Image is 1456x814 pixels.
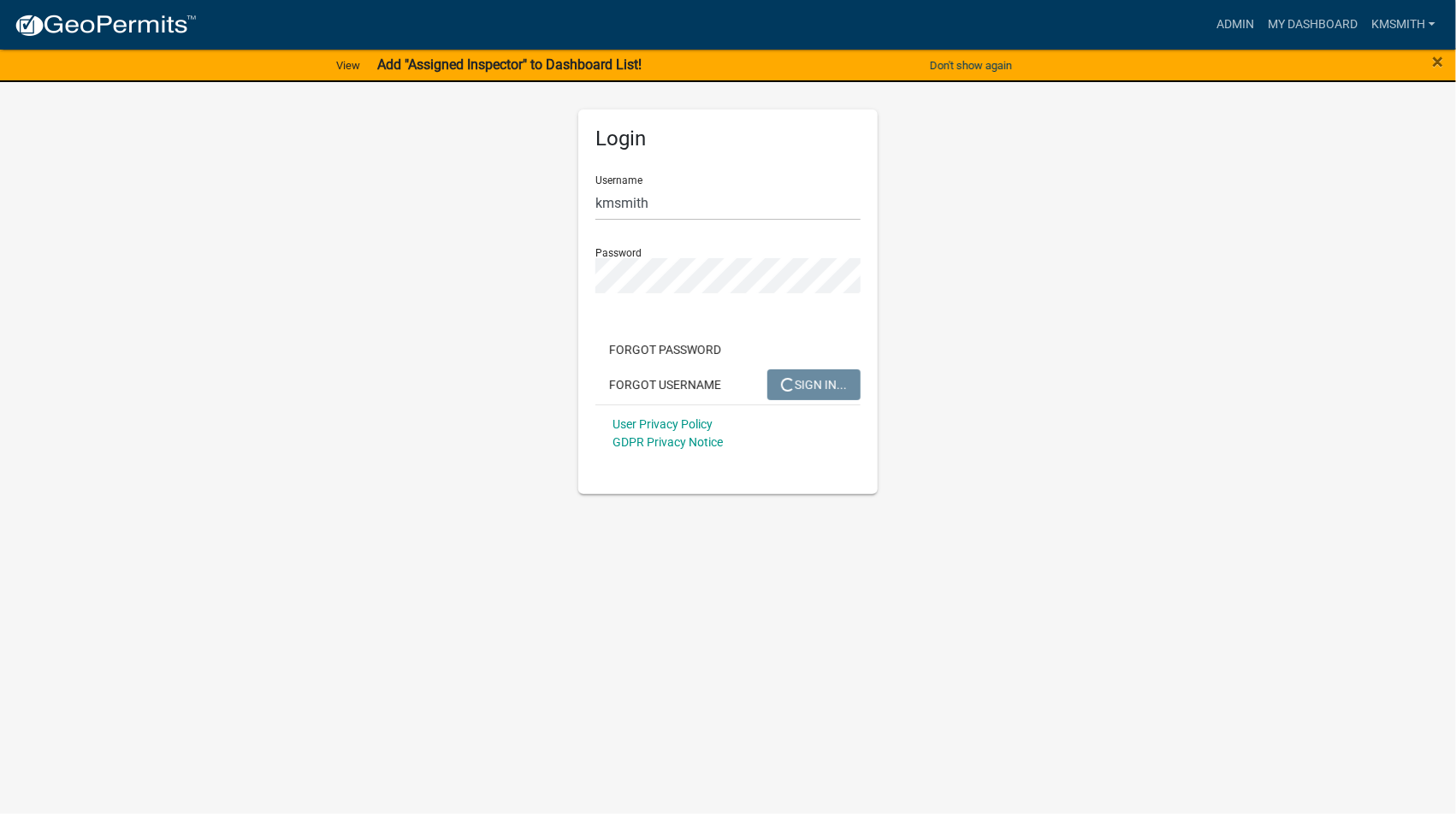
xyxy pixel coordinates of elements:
[613,417,713,431] a: User Privacy Policy
[595,127,861,151] h5: Login
[329,51,367,80] a: View
[595,334,735,365] button: Forgot Password
[781,377,847,391] span: SIGN IN...
[767,369,861,400] button: SIGN IN...
[923,51,1019,80] button: Don't show again
[1364,9,1442,41] a: kmsmith
[1432,50,1443,74] span: ×
[595,369,735,400] button: Forgot Username
[1261,9,1364,41] a: My Dashboard
[377,56,642,73] strong: Add "Assigned Inspector" to Dashboard List!
[1210,9,1261,41] a: Admin
[1432,51,1443,72] button: Close
[613,435,723,449] a: GDPR Privacy Notice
